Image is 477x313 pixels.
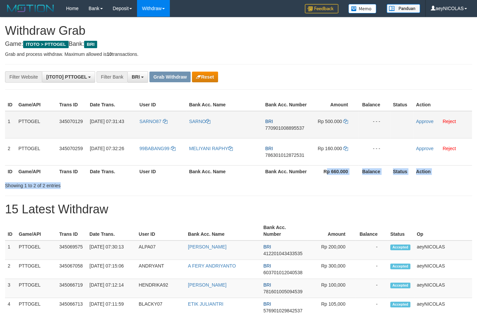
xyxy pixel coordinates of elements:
td: 2 [5,138,16,165]
td: Rp 200,000 [307,240,355,260]
th: Bank Acc. Number [263,165,310,178]
th: ID [5,221,16,240]
button: Grab Withdraw [149,72,191,82]
td: PTTOGEL [16,240,57,260]
span: Rp 160.000 [318,146,342,151]
span: BRI [265,119,273,124]
span: SARNO87 [139,119,161,124]
td: ALPA07 [136,240,185,260]
td: aeyNICOLAS [414,260,472,279]
button: BRI [127,71,148,83]
img: MOTION_logo.png [5,3,56,13]
a: ETIK JULIANTRI [188,301,223,307]
th: Amount [310,99,358,111]
a: MELIYANI RAPHY [189,146,232,151]
td: - - - [358,111,390,138]
img: Feedback.jpg [305,4,338,13]
a: Copy 500000 to clipboard [343,119,348,124]
span: ITOTO > PTTOGEL [23,41,69,48]
span: [DATE] 07:32:26 [90,146,124,151]
td: - - - [358,138,390,165]
td: [DATE] 07:30:13 [87,240,136,260]
td: [DATE] 07:15:06 [87,260,136,279]
button: [ITOTO] PTTOGEL [42,71,95,83]
span: BRI [84,41,97,48]
span: Copy 603701012040538 to clipboard [263,270,302,275]
span: 99BABANG99 [139,146,169,151]
span: 345070259 [59,146,83,151]
th: Bank Acc. Name [185,221,261,240]
th: ID [5,165,16,178]
th: User ID [137,165,186,178]
th: Action [413,99,472,111]
th: Trans ID [57,99,87,111]
span: Rp 500.000 [318,119,342,124]
th: Bank Acc. Number [261,221,307,240]
div: Showing 1 to 2 of 2 entries [5,180,194,189]
h1: 15 Latest Withdraw [5,203,472,216]
td: 1 [5,240,16,260]
a: SARNO87 [139,119,167,124]
th: Date Trans. [87,221,136,240]
td: HENDRIKA92 [136,279,185,298]
td: Rp 300,000 [307,260,355,279]
th: Bank Acc. Number [263,99,310,111]
a: 99BABANG99 [139,146,175,151]
button: Reset [192,72,218,82]
span: BRI [263,301,271,307]
a: Approve [416,146,433,151]
th: Op [414,221,472,240]
th: Bank Acc. Name [186,99,262,111]
h4: Game: Bank: [5,41,472,47]
img: Button%20Memo.svg [348,4,377,13]
a: Approve [416,119,433,124]
td: PTTOGEL [16,260,57,279]
span: Accepted [390,302,410,307]
td: 2 [5,260,16,279]
div: Filter Website [5,71,42,83]
th: Amount [307,221,355,240]
span: Accepted [390,264,410,269]
td: Rp 100,000 [307,279,355,298]
span: [ITOTO] PTTOGEL [46,74,87,80]
span: BRI [132,74,140,80]
th: Balance [358,99,390,111]
th: User ID [136,221,185,240]
th: Action [413,165,472,178]
span: BRI [263,244,271,249]
td: aeyNICOLAS [414,279,472,298]
td: 3 [5,279,16,298]
p: Grab and process withdraw. Maximum allowed is transactions. [5,51,472,58]
td: aeyNICOLAS [414,240,472,260]
span: Copy 412201043433535 to clipboard [263,251,302,256]
th: Trans ID [57,165,87,178]
th: ID [5,99,16,111]
a: Reject [442,119,456,124]
td: - [355,240,388,260]
td: 345067058 [57,260,87,279]
th: Balance [358,165,390,178]
a: [PERSON_NAME] [188,244,226,249]
a: A FERY ANDRIYANTO [188,263,236,269]
th: Game/API [16,99,57,111]
img: panduan.png [387,4,420,13]
h1: Withdraw Grab [5,24,472,37]
td: PTTOGEL [16,111,57,138]
span: BRI [263,263,271,269]
a: Reject [442,146,456,151]
th: Game/API [16,165,57,178]
div: Filter Bank [96,71,127,83]
span: 345070129 [59,119,83,124]
td: 345066719 [57,279,87,298]
a: Copy 160000 to clipboard [343,146,348,151]
td: PTTOGEL [16,279,57,298]
th: Rp 660.000 [310,165,358,178]
th: Bank Acc. Name [186,165,262,178]
td: 1 [5,111,16,138]
td: 345069575 [57,240,87,260]
span: Accepted [390,244,410,250]
a: SARNO [189,119,210,124]
span: Copy 781601005094539 to clipboard [263,289,302,294]
span: BRI [263,282,271,288]
td: [DATE] 07:12:14 [87,279,136,298]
